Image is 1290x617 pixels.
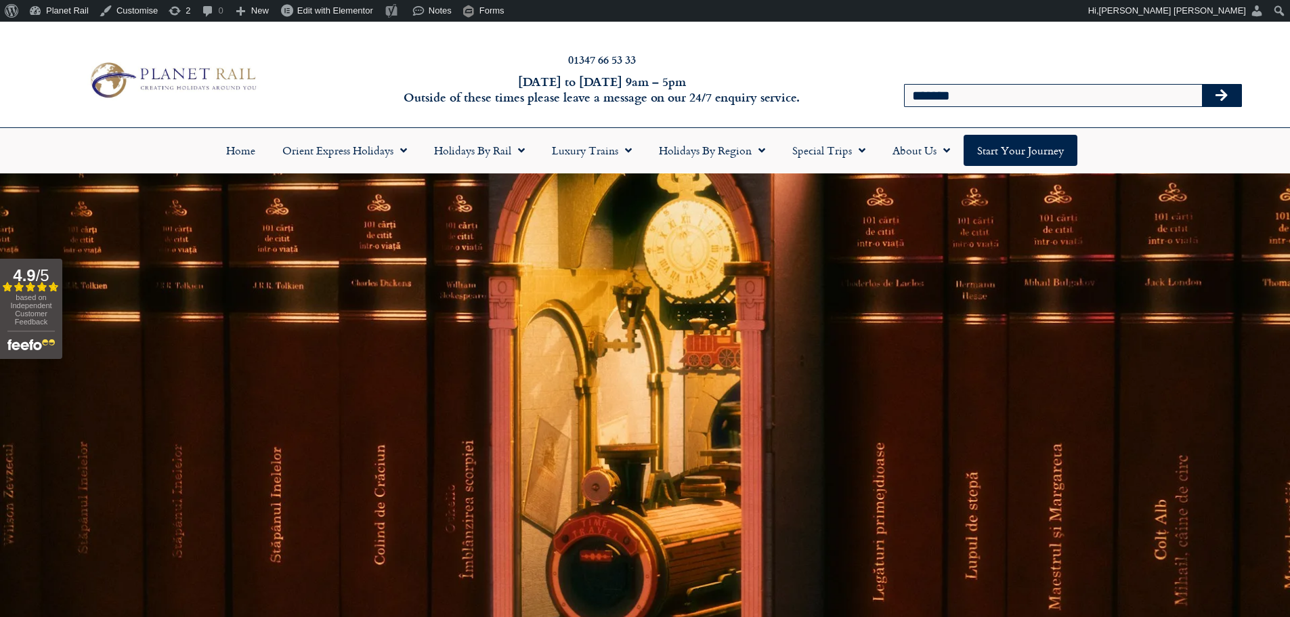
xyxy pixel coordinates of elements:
[347,74,857,106] h6: [DATE] to [DATE] 9am – 5pm Outside of these times please leave a message on our 24/7 enquiry serv...
[568,51,636,67] a: 01347 66 53 33
[213,135,269,166] a: Home
[83,58,261,102] img: Planet Rail Train Holidays Logo
[879,135,964,166] a: About Us
[779,135,879,166] a: Special Trips
[297,5,373,16] span: Edit with Elementor
[1099,5,1246,16] span: [PERSON_NAME] [PERSON_NAME]
[421,135,538,166] a: Holidays by Rail
[1202,85,1241,106] button: Search
[645,135,779,166] a: Holidays by Region
[964,135,1077,166] a: Start your Journey
[7,135,1283,166] nav: Menu
[538,135,645,166] a: Luxury Trains
[269,135,421,166] a: Orient Express Holidays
